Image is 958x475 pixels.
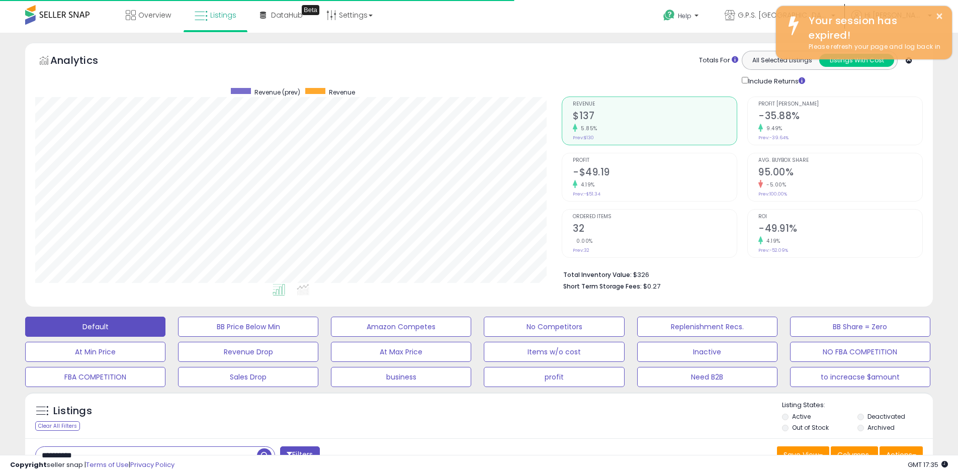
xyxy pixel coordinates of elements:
[758,110,922,124] h2: -35.88%
[10,460,47,469] strong: Copyright
[484,317,624,337] button: No Competitors
[331,342,471,362] button: At Max Price
[867,412,905,421] label: Deactivated
[331,317,471,337] button: Amazon Competes
[563,282,642,291] b: Short Term Storage Fees:
[801,14,944,42] div: Your session has expired!
[25,367,165,387] button: FBA COMPETITION
[801,42,944,52] div: Please refresh your page and log back in
[678,12,691,20] span: Help
[763,181,786,188] small: -5.00%
[577,125,597,132] small: 5.85%
[573,191,600,197] small: Prev: -$51.34
[908,460,948,469] span: 2025-09-16 17:35 GMT
[50,53,118,70] h5: Analytics
[573,223,737,236] h2: 32
[573,247,589,253] small: Prev: 32
[745,54,820,67] button: All Selected Listings
[663,9,675,22] i: Get Help
[758,191,787,197] small: Prev: 100.00%
[573,135,594,141] small: Prev: $130
[643,281,660,291] span: $0.27
[178,317,318,337] button: BB Price Below Min
[573,110,737,124] h2: $137
[25,317,165,337] button: Default
[734,75,817,86] div: Include Returns
[637,317,777,337] button: Replenishment Recs.
[10,460,175,470] div: seller snap | |
[271,10,303,20] span: DataHub
[35,421,80,431] div: Clear All Filters
[331,367,471,387] button: business
[758,102,922,107] span: Profit [PERSON_NAME]
[655,2,709,33] a: Help
[758,166,922,180] h2: 95.00%
[758,214,922,220] span: ROI
[302,5,319,15] div: Tooltip anchor
[758,247,788,253] small: Prev: -52.09%
[254,88,300,97] span: Revenue (prev)
[758,135,789,141] small: Prev: -39.64%
[573,237,593,245] small: 0.00%
[577,181,595,188] small: 4.19%
[637,367,777,387] button: Need B2B
[758,223,922,236] h2: -49.91%
[763,237,780,245] small: 4.19%
[782,401,933,410] p: Listing States:
[790,367,930,387] button: to increacse $amount
[53,404,92,418] h5: Listings
[763,125,782,132] small: 9.49%
[210,10,236,20] span: Listings
[790,342,930,362] button: NO FBA COMPETITION
[86,460,129,469] a: Terms of Use
[25,342,165,362] button: At Min Price
[792,423,829,432] label: Out of Stock
[790,317,930,337] button: BB Share = Zero
[484,342,624,362] button: Items w/o cost
[819,54,894,67] button: Listings With Cost
[792,412,811,421] label: Active
[138,10,171,20] span: Overview
[484,367,624,387] button: profit
[329,88,355,97] span: Revenue
[758,158,922,163] span: Avg. Buybox Share
[573,166,737,180] h2: -$49.19
[178,342,318,362] button: Revenue Drop
[130,460,175,469] a: Privacy Policy
[637,342,777,362] button: Inactive
[738,10,828,20] span: G.P.S. [GEOGRAPHIC_DATA]
[563,268,915,280] li: $326
[563,270,632,279] b: Total Inventory Value:
[699,56,738,65] div: Totals For
[573,102,737,107] span: Revenue
[867,423,895,432] label: Archived
[935,10,943,23] button: ×
[178,367,318,387] button: Sales Drop
[573,214,737,220] span: Ordered Items
[573,158,737,163] span: Profit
